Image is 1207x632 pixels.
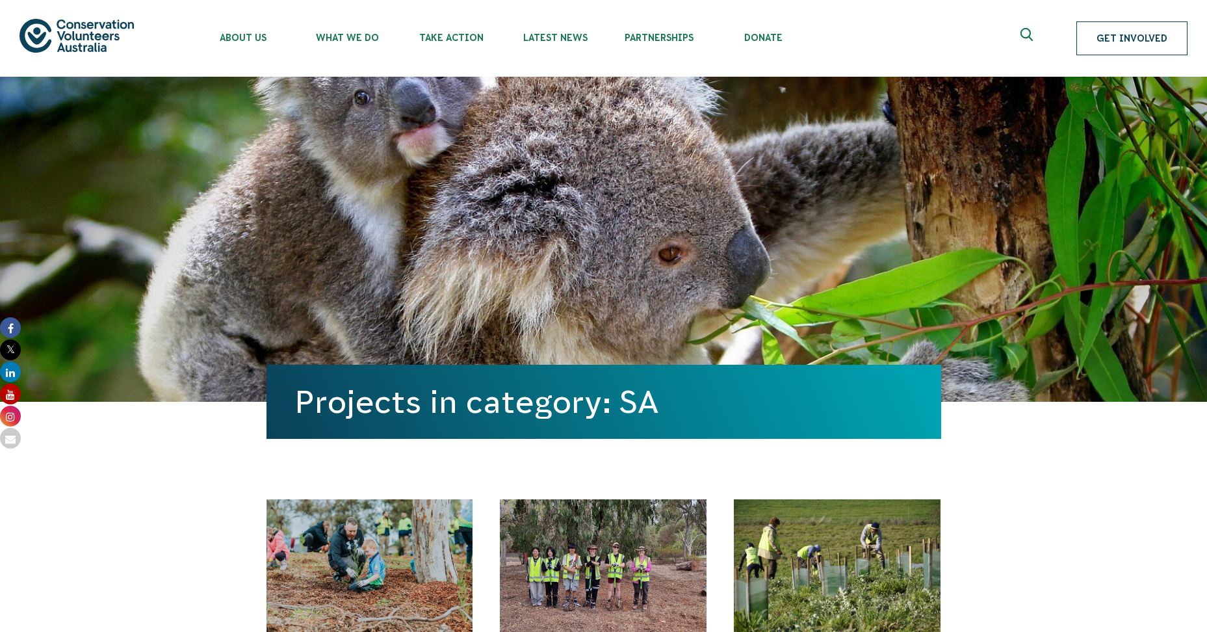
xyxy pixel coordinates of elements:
button: Expand search box Close search box [1013,23,1044,54]
span: What We Do [295,33,399,43]
img: logo.svg [19,19,134,52]
span: Take Action [399,33,503,43]
span: Expand search box [1020,28,1037,49]
h1: Projects in category: SA [295,384,913,419]
a: Get Involved [1076,21,1188,55]
span: Latest News [503,33,607,43]
span: About Us [191,33,295,43]
span: Donate [711,33,815,43]
span: Partnerships [607,33,711,43]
